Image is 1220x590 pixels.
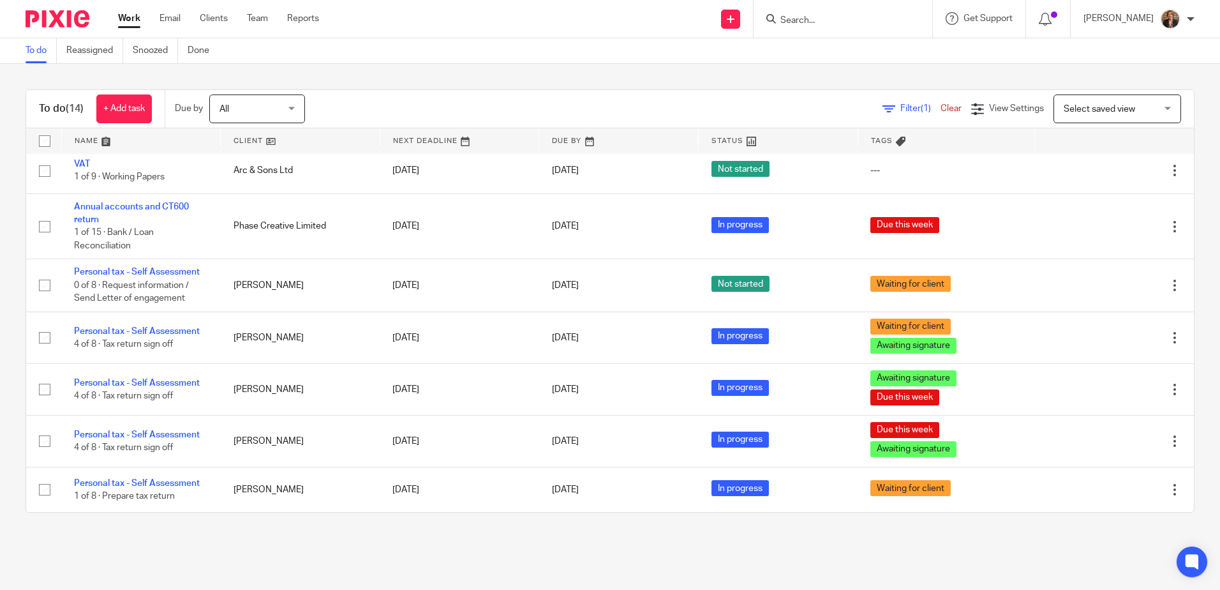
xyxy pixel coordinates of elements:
span: View Settings [989,104,1044,113]
td: [DATE] [380,148,539,193]
a: Reports [287,12,319,25]
td: Phase Creative Limited [221,193,380,259]
a: Personal tax - Self Assessment [74,379,200,388]
span: 4 of 8 · Tax return sign off [74,443,173,452]
td: [PERSON_NAME] [221,312,380,363]
span: In progress [711,328,769,344]
span: Get Support [963,14,1013,23]
h1: To do [39,102,84,116]
span: [DATE] [552,166,579,175]
span: 4 of 8 · Tax return sign off [74,391,173,400]
a: VAT [74,160,90,169]
span: Not started [711,276,770,292]
a: + Add task [96,95,152,123]
span: (14) [66,103,84,114]
span: In progress [711,217,769,233]
span: 1 of 15 · Bank / Loan Reconciliation [74,229,154,251]
a: Snoozed [133,38,178,63]
td: [DATE] [380,415,539,467]
a: Email [160,12,181,25]
span: [DATE] [552,485,579,494]
td: [PERSON_NAME] [221,363,380,415]
a: To do [26,38,57,63]
a: Annual accounts and CT600 return [74,202,189,224]
span: [DATE] [552,281,579,290]
span: Awaiting signature [870,441,956,457]
span: Due this week [870,217,939,233]
span: In progress [711,432,769,448]
img: WhatsApp%20Image%202025-04-23%20at%2010.20.30_16e186ec.jpg [1160,9,1180,29]
a: Team [247,12,268,25]
span: Due this week [870,422,939,438]
span: [DATE] [552,385,579,394]
span: In progress [711,480,769,496]
span: [DATE] [552,222,579,231]
div: --- [870,164,1022,177]
td: Arc & Sons Ltd [221,148,380,193]
td: [PERSON_NAME] [221,259,380,312]
span: Due this week [870,390,939,405]
span: Waiting for client [870,276,951,292]
span: [DATE] [552,437,579,446]
td: [DATE] [380,312,539,363]
td: [DATE] [380,259,539,312]
span: Filter [900,104,941,113]
td: [PERSON_NAME] [221,467,380,512]
p: Due by [175,102,203,115]
a: Personal tax - Self Assessment [74,268,200,276]
span: Awaiting signature [870,338,956,354]
p: [PERSON_NAME] [1083,12,1154,25]
span: All [219,105,229,114]
a: Clear [941,104,962,113]
td: [PERSON_NAME] [221,415,380,467]
a: Work [118,12,140,25]
span: In progress [711,380,769,396]
td: [DATE] [380,193,539,259]
img: Pixie [26,10,89,27]
span: Awaiting signature [870,370,956,386]
a: Reassigned [66,38,123,63]
a: Done [188,38,219,63]
a: Personal tax - Self Assessment [74,430,200,439]
input: Search [779,15,894,27]
span: 0 of 8 · Request information / Send Letter of engagement [74,281,189,303]
a: Clients [200,12,228,25]
span: Not started [711,161,770,177]
span: Waiting for client [870,319,951,335]
span: 4 of 8 · Tax return sign off [74,340,173,349]
span: 1 of 8 · Prepare tax return [74,492,175,501]
span: Tags [871,137,893,144]
span: (1) [921,104,931,113]
td: [DATE] [380,467,539,512]
span: [DATE] [552,333,579,342]
a: Personal tax - Self Assessment [74,327,200,336]
a: Personal tax - Self Assessment [74,479,200,488]
span: Select saved view [1064,105,1135,114]
span: 1 of 9 · Working Papers [74,173,165,182]
span: Waiting for client [870,480,951,496]
td: [DATE] [380,363,539,415]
